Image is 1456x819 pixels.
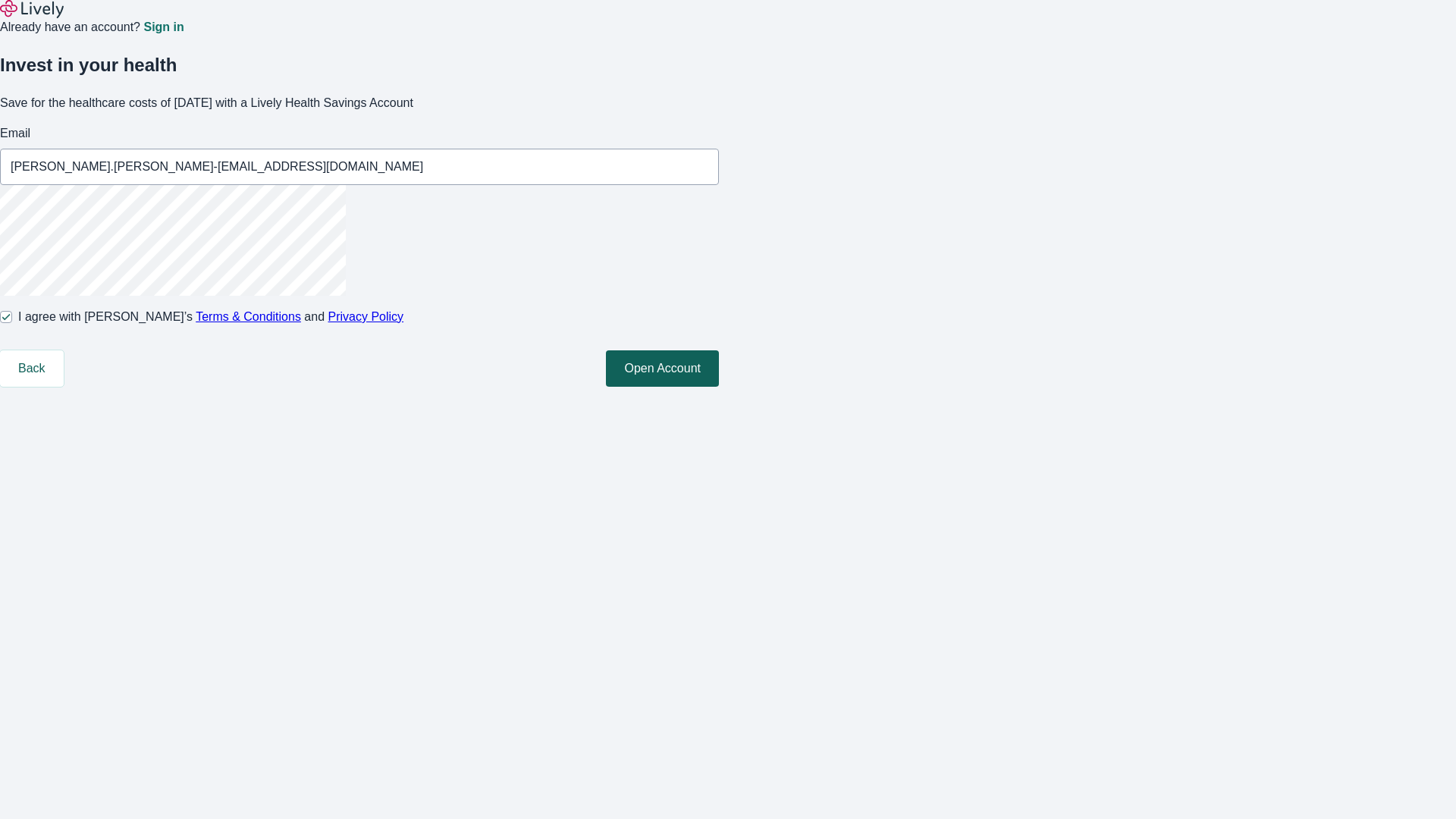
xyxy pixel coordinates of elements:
a: Terms & Conditions [196,310,301,323]
button: Open Account [606,350,719,387]
span: I agree with [PERSON_NAME]’s and [18,308,403,326]
a: Sign in [143,21,184,33]
a: Privacy Policy [328,310,404,323]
